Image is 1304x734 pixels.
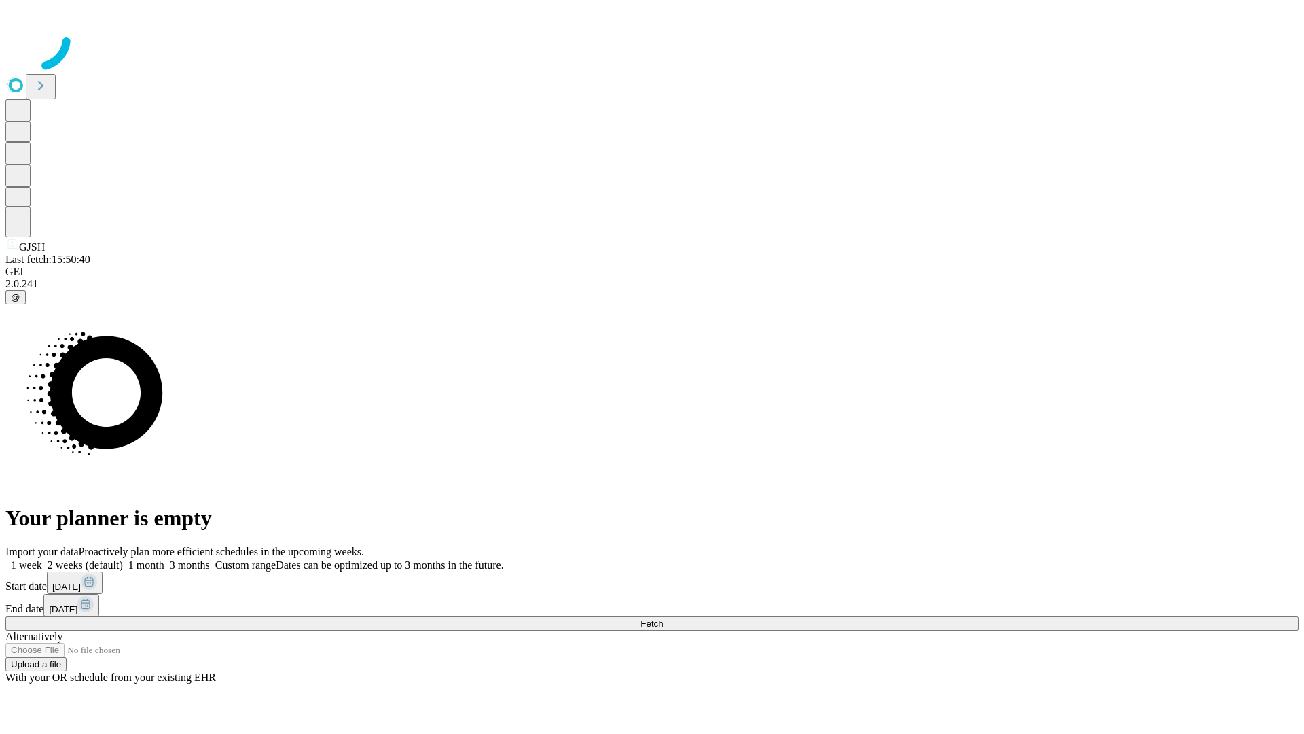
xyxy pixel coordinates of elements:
[5,266,1299,278] div: GEI
[47,572,103,594] button: [DATE]
[640,618,663,629] span: Fetch
[128,559,164,571] span: 1 month
[5,506,1299,531] h1: Your planner is empty
[5,657,67,671] button: Upload a file
[5,616,1299,631] button: Fetch
[5,572,1299,594] div: Start date
[52,582,81,592] span: [DATE]
[19,241,45,253] span: GJSH
[11,559,42,571] span: 1 week
[5,254,90,265] span: Last fetch: 15:50:40
[43,594,99,616] button: [DATE]
[5,671,216,683] span: With your OR schedule from your existing EHR
[215,559,276,571] span: Custom range
[79,546,364,557] span: Proactively plan more efficient schedules in the upcoming weeks.
[5,290,26,304] button: @
[48,559,123,571] span: 2 weeks (default)
[5,594,1299,616] div: End date
[276,559,503,571] span: Dates can be optimized up to 3 months in the future.
[5,278,1299,290] div: 2.0.241
[49,604,77,614] span: [DATE]
[5,546,79,557] span: Import your data
[170,559,210,571] span: 3 months
[11,292,20,302] span: @
[5,631,62,642] span: Alternatively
